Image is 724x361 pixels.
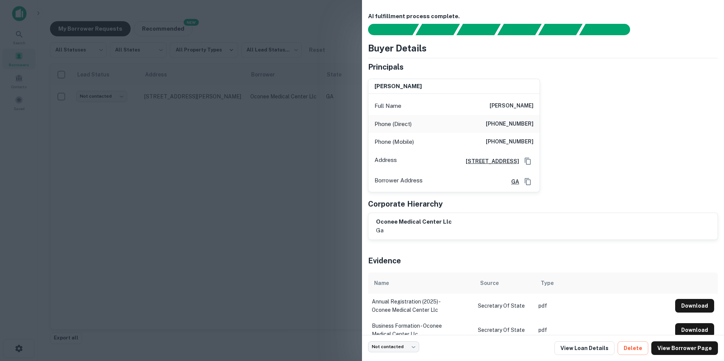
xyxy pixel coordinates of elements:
a: View Borrower Page [651,341,718,355]
td: pdf [535,318,671,342]
div: Not contacted [368,341,419,352]
div: Sending borrower request to AI... [359,24,416,35]
td: business formation - oconee medical center llc [368,318,474,342]
h5: Evidence [368,255,401,266]
a: GA [505,177,519,186]
th: Source [474,272,535,294]
div: AI fulfillment process complete. [579,24,639,35]
td: Secretary of State [474,318,535,342]
td: pdf [535,294,671,318]
h6: oconee medical center llc [376,218,452,226]
iframe: Chat Widget [686,300,724,337]
h6: [PHONE_NUMBER] [486,120,534,129]
h6: [PERSON_NAME] [374,82,422,91]
div: Type [541,279,554,288]
p: Phone (Direct) [374,120,412,129]
p: Phone (Mobile) [374,137,414,146]
p: ga [376,226,452,235]
h6: AI fulfillment process complete. [368,12,718,21]
th: Name [368,272,474,294]
h6: [PERSON_NAME] [490,101,534,110]
div: Documents found, AI parsing details... [456,24,501,35]
p: Full Name [374,101,401,110]
a: [STREET_ADDRESS] [460,157,519,165]
th: Type [535,272,671,294]
td: Secretary of State [474,294,535,318]
td: annual registration (2025) - oconee medical center llc [368,294,474,318]
button: Download [675,323,714,337]
div: Principals found, still searching for contact information. This may take time... [538,24,582,35]
button: Download [675,299,714,313]
h5: Principals [368,61,404,73]
div: Name [374,279,389,288]
div: scrollable content [368,272,718,342]
div: Source [480,279,499,288]
div: Principals found, AI now looking for contact information... [497,24,541,35]
button: Delete [618,341,648,355]
p: Borrower Address [374,176,423,187]
h6: [PHONE_NUMBER] [486,137,534,146]
button: Copy Address [522,176,534,187]
a: View Loan Details [554,341,615,355]
h5: Corporate Hierarchy [368,198,443,210]
p: Address [374,156,397,167]
div: Your request is received and processing... [415,24,460,35]
button: Copy Address [522,156,534,167]
h4: Buyer Details [368,41,427,55]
